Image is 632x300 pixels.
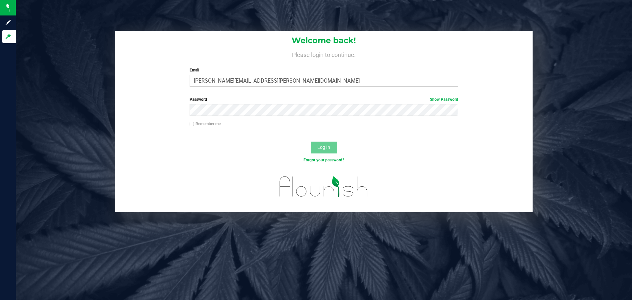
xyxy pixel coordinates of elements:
[430,97,458,102] a: Show Password
[190,67,458,73] label: Email
[303,158,344,162] a: Forgot your password?
[190,97,207,102] span: Password
[5,19,12,26] inline-svg: Sign up
[190,121,221,127] label: Remember me
[190,122,194,126] input: Remember me
[115,50,533,58] h4: Please login to continue.
[311,142,337,153] button: Log In
[272,170,376,204] img: flourish_logo.svg
[115,36,533,45] h1: Welcome back!
[5,33,12,40] inline-svg: Log in
[317,145,330,150] span: Log In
